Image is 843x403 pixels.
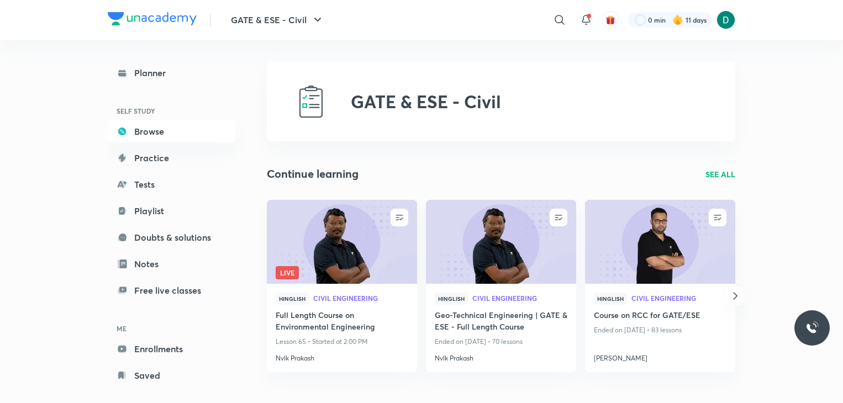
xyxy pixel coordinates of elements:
[108,62,236,84] a: Planner
[435,309,567,335] a: Geo-Technical Engineering | GATE & ESE - Full Length Course
[435,335,567,349] p: Ended on [DATE] • 70 lessons
[276,309,408,335] a: Full Length Course on Environmental Engineering
[293,84,329,119] img: GATE & ESE - Civil
[108,364,236,386] a: Saved
[705,168,735,180] a: SEE ALL
[313,295,408,301] span: Civil Engineering
[435,349,567,363] a: Nvlk Prakash
[108,120,236,142] a: Browse
[313,295,408,303] a: Civil Engineering
[594,309,726,323] a: Course on RCC for GATE/ESE
[351,91,501,112] h2: GATE & ESE - Civil
[267,200,417,284] a: new-thumbnailLive
[108,253,236,275] a: Notes
[108,200,236,222] a: Playlist
[594,293,627,305] span: Hinglish
[224,9,331,31] button: GATE & ESE - Civil
[426,200,576,284] a: new-thumbnail
[631,295,726,301] span: Civil Engineering
[108,319,236,338] h6: ME
[602,11,619,29] button: avatar
[605,15,615,25] img: avatar
[631,295,726,303] a: Civil Engineering
[108,102,236,120] h6: SELF STUDY
[267,166,359,182] h2: Continue learning
[435,293,468,305] span: Hinglish
[108,12,197,25] img: Company Logo
[108,147,236,169] a: Practice
[583,199,736,284] img: new-thumbnail
[108,226,236,248] a: Doubts & solutions
[108,279,236,301] a: Free live classes
[716,10,735,29] img: Diksha Mishra
[424,199,577,284] img: new-thumbnail
[108,173,236,195] a: Tests
[805,321,819,335] img: ttu
[276,266,299,279] span: Live
[108,12,197,28] a: Company Logo
[672,14,683,25] img: streak
[276,293,309,305] span: Hinglish
[108,338,236,360] a: Enrollments
[265,199,418,284] img: new-thumbnail
[585,200,735,284] a: new-thumbnail
[276,349,408,363] a: Nvlk Prakash
[472,295,567,303] a: Civil Engineering
[594,323,726,337] p: Ended on [DATE] • 83 lessons
[276,335,408,349] p: Lesson 65 • Started at 2:00 PM
[594,349,726,363] a: [PERSON_NAME]
[472,295,567,301] span: Civil Engineering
